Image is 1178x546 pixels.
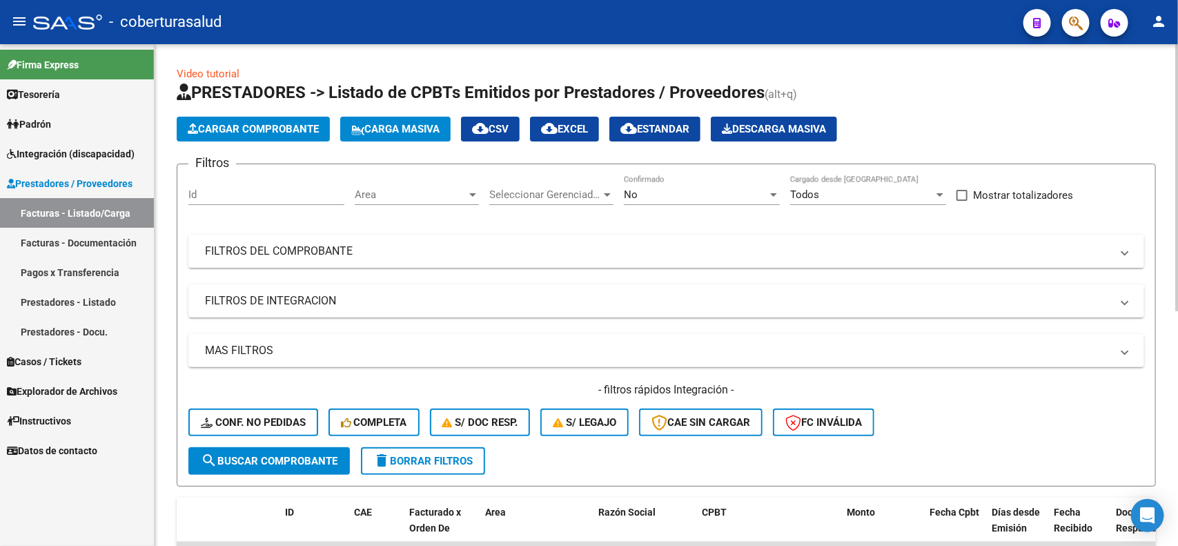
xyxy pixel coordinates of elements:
button: EXCEL [530,117,599,142]
span: Prestadores / Proveedores [7,176,132,191]
button: Completa [328,409,420,436]
span: Estandar [620,123,689,135]
span: Fecha Recibido [1054,507,1092,534]
mat-icon: delete [373,452,390,469]
span: Todos [790,188,819,201]
button: Buscar Comprobante [188,447,350,475]
span: No [624,188,638,201]
span: Completa [341,416,407,429]
button: Descarga Masiva [711,117,837,142]
span: Cargar Comprobante [188,123,319,135]
span: Instructivos [7,413,71,429]
span: S/ legajo [553,416,616,429]
span: Razón Social [598,507,656,518]
span: Firma Express [7,57,79,72]
mat-icon: search [201,452,217,469]
button: Carga Masiva [340,117,451,142]
button: S/ Doc Resp. [430,409,531,436]
span: EXCEL [541,123,588,135]
span: S/ Doc Resp. [442,416,518,429]
span: Conf. no pedidas [201,416,306,429]
div: Open Intercom Messenger [1131,499,1164,532]
span: Padrón [7,117,51,132]
span: (alt+q) [765,88,797,101]
span: Explorador de Archivos [7,384,117,399]
span: Datos de contacto [7,443,97,458]
button: CSV [461,117,520,142]
mat-icon: person [1150,13,1167,30]
button: S/ legajo [540,409,629,436]
mat-panel-title: MAS FILTROS [205,343,1111,358]
mat-icon: menu [11,13,28,30]
span: CAE SIN CARGAR [651,416,750,429]
span: Doc Respaldatoria [1116,507,1178,534]
button: Conf. no pedidas [188,409,318,436]
h3: Filtros [188,153,236,173]
span: PRESTADORES -> Listado de CPBTs Emitidos por Prestadores / Proveedores [177,83,765,102]
mat-icon: cloud_download [620,120,637,137]
span: FC Inválida [785,416,862,429]
span: CSV [472,123,509,135]
mat-panel-title: FILTROS DEL COMPROBANTE [205,244,1111,259]
span: Buscar Comprobante [201,455,337,467]
mat-expansion-panel-header: FILTROS DE INTEGRACION [188,284,1144,318]
button: Cargar Comprobante [177,117,330,142]
span: Area [485,507,506,518]
span: Facturado x Orden De [409,507,461,534]
mat-expansion-panel-header: FILTROS DEL COMPROBANTE [188,235,1144,268]
button: FC Inválida [773,409,874,436]
span: Monto [847,507,875,518]
span: Tesorería [7,87,60,102]
span: Casos / Tickets [7,354,81,369]
button: Estandar [609,117,700,142]
mat-panel-title: FILTROS DE INTEGRACION [205,293,1111,309]
h4: - filtros rápidos Integración - [188,382,1144,398]
span: Días desde Emisión [992,507,1040,534]
span: Carga Masiva [351,123,440,135]
button: CAE SIN CARGAR [639,409,763,436]
span: CAE [354,507,372,518]
span: CPBT [702,507,727,518]
span: Borrar Filtros [373,455,473,467]
span: Area [355,188,467,201]
span: - coberturasalud [109,7,222,37]
mat-icon: cloud_download [541,120,558,137]
span: Fecha Cpbt [930,507,979,518]
span: Integración (discapacidad) [7,146,135,162]
app-download-masive: Descarga masiva de comprobantes (adjuntos) [711,117,837,142]
mat-icon: cloud_download [472,120,489,137]
button: Borrar Filtros [361,447,485,475]
span: Descarga Masiva [722,123,826,135]
mat-expansion-panel-header: MAS FILTROS [188,334,1144,367]
a: Video tutorial [177,68,239,80]
span: Mostrar totalizadores [973,187,1073,204]
span: ID [285,507,294,518]
span: Seleccionar Gerenciador [489,188,601,201]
